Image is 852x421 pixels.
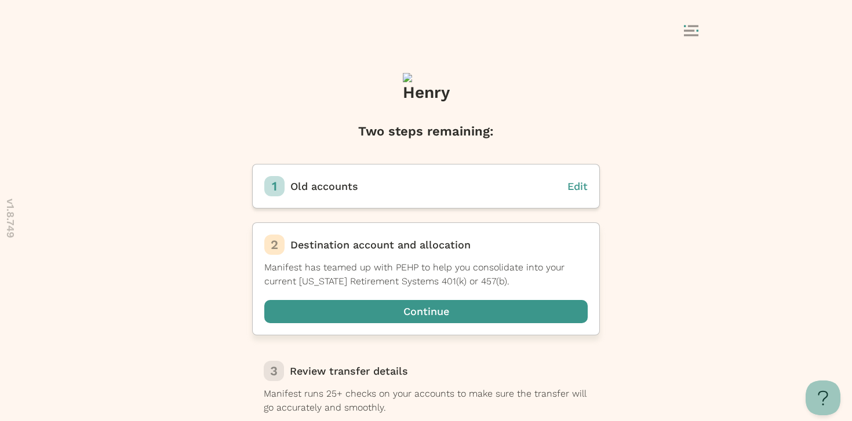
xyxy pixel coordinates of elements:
h1: Two steps remaining: [358,122,494,141]
button: Continue [264,300,588,323]
p: v 1.8.749 [3,199,18,238]
span: Edit [567,180,588,192]
p: 2 [271,236,278,254]
span: Destination account and allocation [290,239,471,251]
p: 3 [270,362,278,380]
span: Review transfer details [290,365,408,377]
p: 1 [272,177,277,196]
img: Henry [403,73,450,116]
iframe: Help Scout Beacon - Open [806,380,840,415]
p: Manifest runs 25+ checks on your accounts to make sure the transfer will go accurately and smoothly. [264,387,588,415]
p: Manifest has teamed up with PEHP to help you consolidate into your current [US_STATE] Retirement ... [264,261,588,288]
span: Old accounts [290,180,358,192]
